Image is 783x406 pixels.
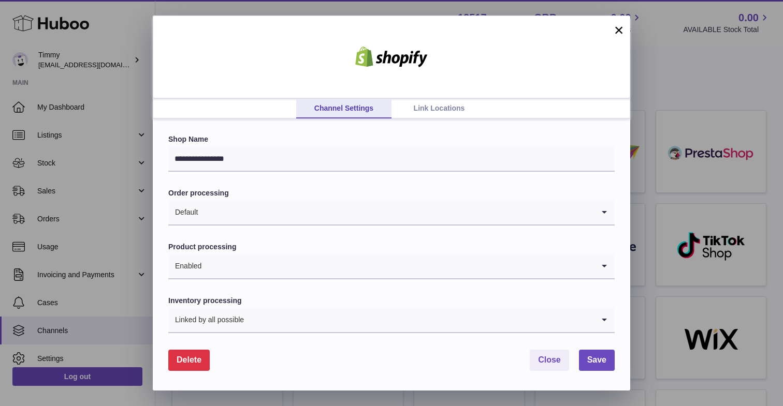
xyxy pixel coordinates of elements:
a: Channel Settings [296,99,392,118]
button: Delete [168,350,210,371]
label: Product processing [168,242,615,252]
span: Enabled [168,254,202,278]
div: Search for option [168,201,615,225]
span: Save [587,355,606,364]
div: Search for option [168,308,615,333]
span: Default [168,201,198,224]
input: Search for option [202,254,594,278]
div: Search for option [168,254,615,279]
input: Search for option [244,308,594,332]
label: Shop Name [168,134,615,144]
span: Close [538,355,561,364]
label: Order processing [168,188,615,198]
button: × [613,24,625,36]
img: shopify [347,47,436,67]
button: Close [530,350,569,371]
a: Link Locations [392,99,487,118]
label: Inventory processing [168,296,615,306]
button: Save [579,350,615,371]
input: Search for option [198,201,594,224]
span: Delete [177,355,201,364]
span: Linked by all possible [168,308,244,332]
